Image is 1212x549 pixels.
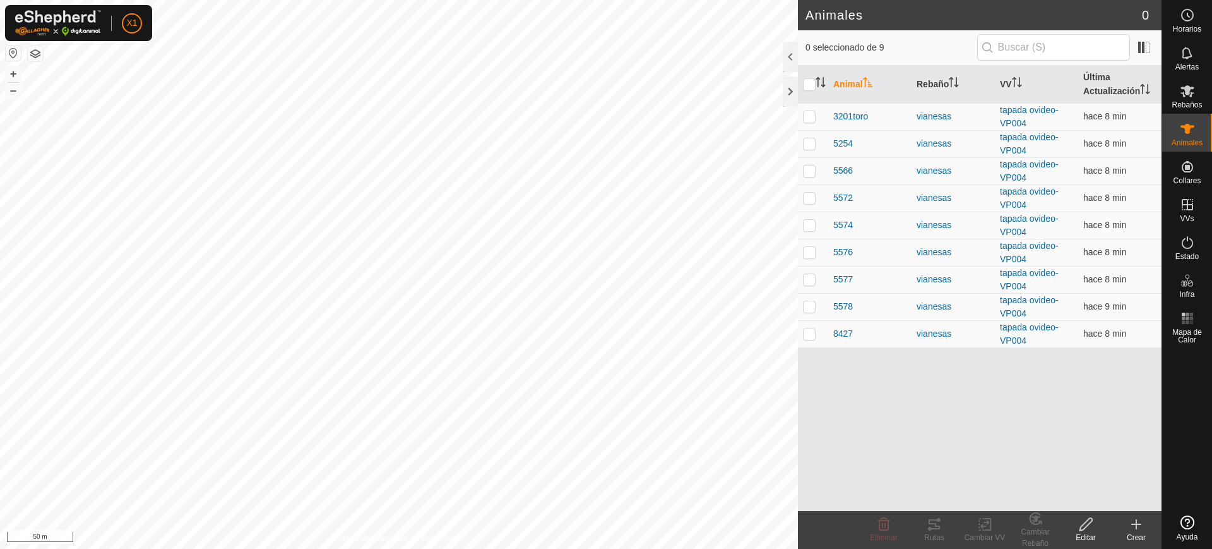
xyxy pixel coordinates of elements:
font: Collares [1173,176,1201,185]
span: 29 sept 2025, 9:01 [1083,301,1126,311]
span: 29 sept 2025, 9:01 [1083,220,1126,230]
a: tapada ovideo-VP004 [1000,159,1059,183]
a: Contáctenos [422,533,464,544]
span: 5566 [833,164,853,178]
a: tapada ovideo-VP004 [1000,295,1059,318]
th: Rebaño [912,66,995,104]
font: Infra [1179,290,1194,299]
span: 5577 [833,273,853,286]
p-sorticon: Activar para ordenar [949,79,959,89]
font: VVs [1180,214,1194,223]
span: 5254 [833,137,853,150]
a: Política de Privacidad [334,533,407,544]
th: Animal [828,66,912,104]
div: vianesas [917,219,990,232]
span: 29 sept 2025, 9:01 [1083,138,1126,148]
span: 5576 [833,246,853,259]
a: tapada ovideo-VP004 [1000,186,1059,210]
font: Editar [1076,533,1095,542]
div: vianesas [917,191,990,205]
font: Rutas [924,533,944,542]
a: tapada ovideo-VP004 [1000,322,1059,346]
div: vianesas [917,327,990,341]
span: Horarios [1173,25,1201,33]
font: Eliminar [870,533,897,542]
font: Política de Privacidad [334,534,407,543]
font: 0 [1142,8,1149,22]
font: Animales [805,8,863,22]
span: 29 sept 2025, 9:01 [1083,329,1126,339]
span: 5572 [833,191,853,205]
span: 8427 [833,327,853,341]
span: 29 sept 2025, 9:01 [1083,274,1126,284]
button: Restablecer Mapa [6,45,21,61]
p-sorticon: Activar para ordenar [816,79,826,89]
span: 5578 [833,300,853,313]
th: Última Actualización [1078,66,1161,104]
span: Mapa de Calor [1165,329,1209,344]
font: Crear [1127,533,1146,542]
font: Alertas [1175,63,1199,71]
a: tapada ovideo-VP004 [1000,241,1059,264]
font: Contáctenos [422,534,464,543]
button: + [6,66,21,81]
a: tapada ovideo-VP004 [1000,105,1059,128]
span: 29 sept 2025, 9:01 [1083,247,1126,257]
span: 29 sept 2025, 9:01 [1083,111,1126,121]
button: – [6,83,21,98]
input: Buscar (S) [977,34,1130,61]
button: Capas del Mapa [28,46,43,61]
div: vianesas [917,273,990,286]
font: Animales [1172,138,1203,147]
span: 29 sept 2025, 9:01 [1083,193,1126,203]
span: 0 seleccionado de 9 [805,41,977,54]
p-sorticon: Activar para ordenar [863,79,873,89]
th: VV [995,66,1078,104]
font: – [10,83,16,97]
a: tapada ovideo-VP004 [1000,214,1059,237]
div: vianesas [917,164,990,178]
div: vianesas [917,110,990,123]
font: + [10,67,17,80]
font: Cambiar VV [965,533,1006,542]
span: 29 sept 2025, 9:01 [1083,166,1126,176]
font: Ayuda [1177,533,1198,541]
a: Ayuda [1162,510,1212,546]
p-sorticon: Activar para ordenar [1012,79,1022,89]
font: Estado [1175,252,1199,261]
a: tapada ovideo-VP004 [1000,268,1059,291]
span: X1 [126,16,137,30]
img: Logo Gallagher [15,10,101,36]
div: vianesas [917,246,990,259]
div: vianesas [917,300,990,313]
font: Rebaños [1172,100,1202,109]
div: vianesas [917,137,990,150]
p-sorticon: Activar para ordenar [1140,86,1150,96]
span: 5574 [833,219,853,232]
span: 3201toro [833,110,868,123]
font: Cambiar Rebaño [1021,528,1049,548]
a: tapada ovideo-VP004 [1000,132,1059,155]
